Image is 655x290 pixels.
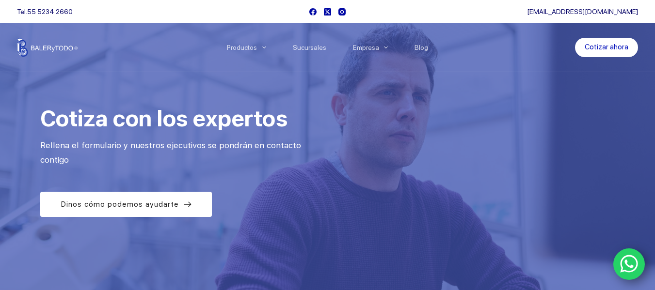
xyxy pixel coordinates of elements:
a: X (Twitter) [324,8,331,15]
a: WhatsApp [613,248,645,280]
span: Rellena el formulario y nuestros ejecutivos se pondrán en contacto contigo [40,140,304,165]
a: Instagram [338,8,346,15]
span: Cotiza con los expertos [40,105,288,132]
a: Facebook [309,8,317,15]
img: Balerytodo [17,38,78,57]
nav: Menu Principal [213,23,442,72]
span: Tel. [17,8,73,15]
span: Dinos cómo podemos ayudarte [61,198,179,210]
a: 55 5234 2660 [27,8,73,15]
a: [EMAIL_ADDRESS][DOMAIN_NAME] [527,8,638,15]
a: Cotizar ahora [575,38,638,57]
a: Dinos cómo podemos ayudarte [40,192,212,217]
